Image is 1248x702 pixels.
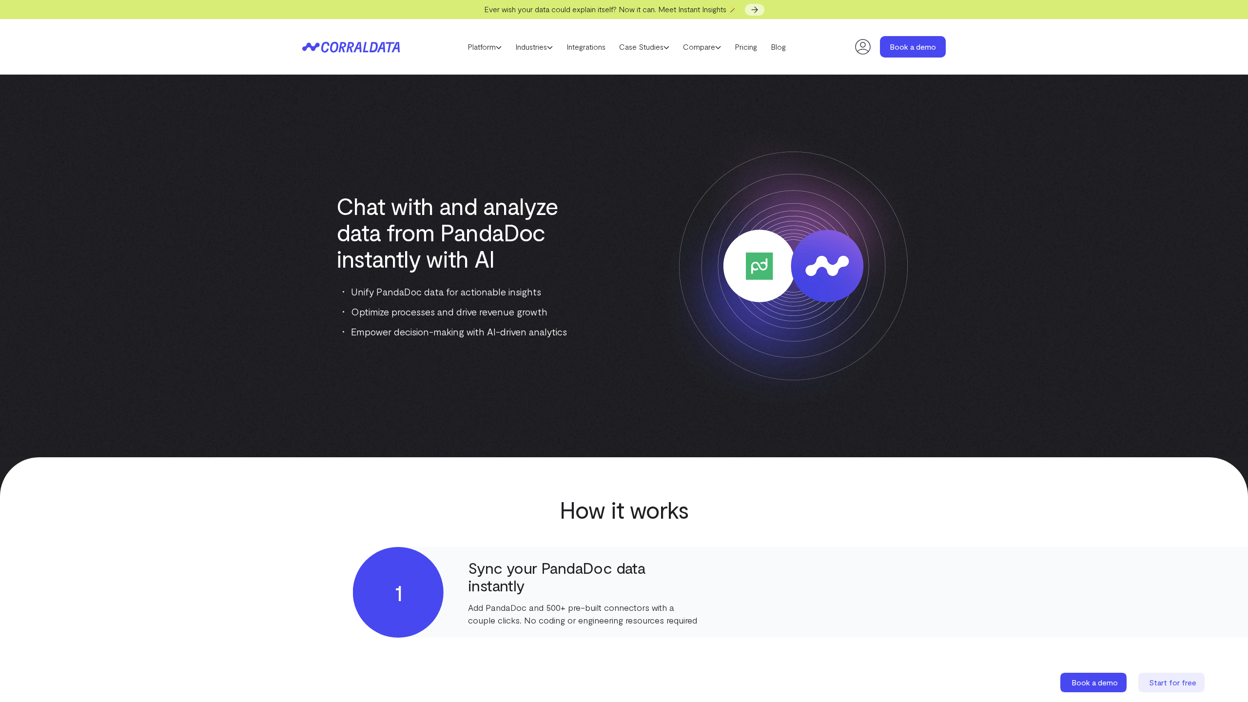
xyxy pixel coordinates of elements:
div: 1 [353,547,444,638]
h2: How it works [456,496,792,523]
a: Case Studies [612,39,676,54]
a: Compare [676,39,728,54]
a: Platform [461,39,508,54]
h4: Sync your PandaDoc data instantly [468,559,702,594]
span: Start for free [1149,678,1196,687]
a: Start for free [1138,673,1207,692]
a: Industries [508,39,560,54]
a: Integrations [560,39,612,54]
li: Optimize processes and drive revenue growth [343,304,573,319]
a: Book a demo [880,36,946,58]
a: Book a demo [1060,673,1129,692]
li: Empower decision-making with AI-driven analytics [343,324,573,339]
h1: Chat with and analyze data from PandaDoc instantly with AI [336,193,573,272]
li: Unify PandaDoc data for actionable insights [343,284,573,299]
span: Ever wish your data could explain itself? Now it can. Meet Instant Insights 🪄 [484,4,738,14]
span: Book a demo [1072,678,1118,687]
a: Pricing [728,39,764,54]
a: Blog [764,39,793,54]
p: Add PandaDoc and 500+ pre-built connectors with a couple clicks. No coding or engineering resourc... [468,601,702,626]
